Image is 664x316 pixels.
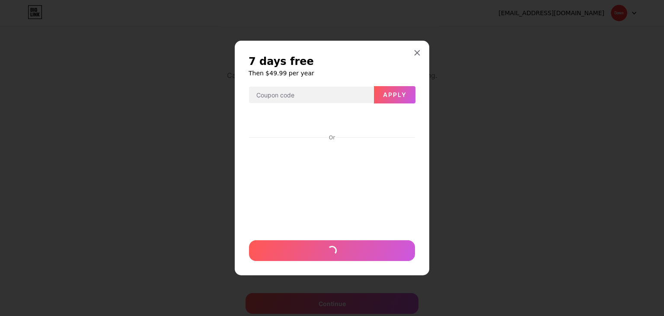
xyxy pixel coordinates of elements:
[327,134,337,141] div: Or
[249,111,415,132] iframe: Secure payment button frame
[247,142,417,232] iframe: Secure payment input frame
[249,87,373,104] input: Coupon code
[374,86,415,103] button: Apply
[249,55,314,68] span: 7 days free
[249,69,415,77] h6: Then $49.99 per year
[383,91,407,98] span: Apply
